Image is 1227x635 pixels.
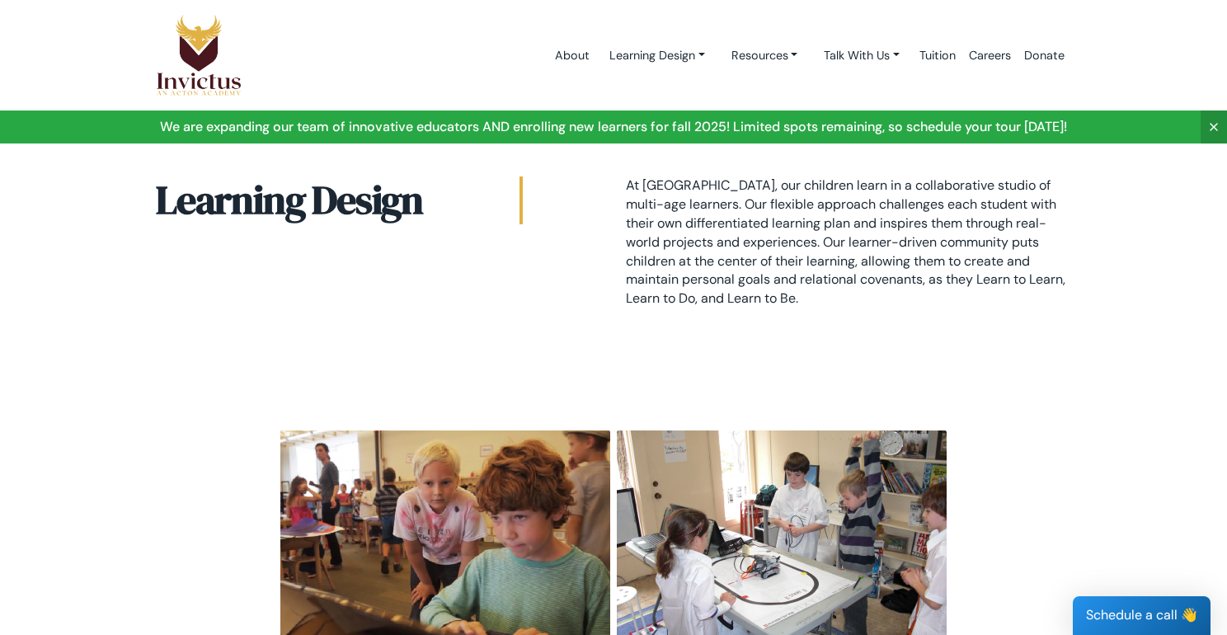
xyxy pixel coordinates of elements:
a: Careers [962,21,1018,91]
div: Schedule a call 👋 [1073,596,1211,635]
a: Talk With Us [811,40,913,71]
h2: Learning Design [156,176,523,224]
a: About [548,21,596,91]
a: Learning Design [596,40,718,71]
img: Logo [156,14,242,96]
a: Tuition [913,21,962,91]
a: Resources [718,40,811,71]
a: Donate [1018,21,1071,91]
p: At [GEOGRAPHIC_DATA], our children learn in a collaborative studio of multi-age learners. Our fle... [626,176,1071,308]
